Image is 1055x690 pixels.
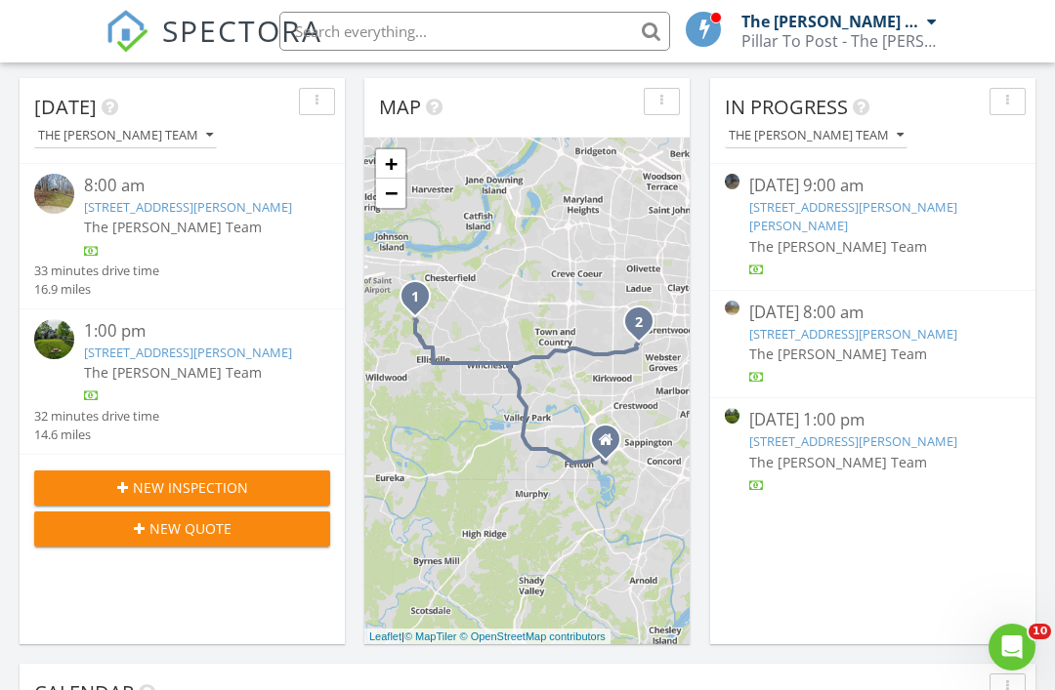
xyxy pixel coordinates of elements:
[749,325,957,343] a: [STREET_ADDRESS][PERSON_NAME]
[749,198,957,234] a: [STREET_ADDRESS][PERSON_NAME][PERSON_NAME]
[415,296,427,307] div: 2254 Ridgley Woods Dr, Chesterfield, MO 63005
[34,407,159,426] div: 32 minutes drive time
[460,630,606,642] a: © OpenStreetMap contributors
[725,408,739,423] img: streetview
[105,26,322,67] a: SPECTORA
[84,363,262,382] span: The [PERSON_NAME] Team
[741,12,922,31] div: The [PERSON_NAME] Team
[34,426,159,444] div: 14.6 miles
[741,31,937,51] div: Pillar To Post - The Frederick Team
[364,629,611,645] div: |
[34,94,97,120] span: [DATE]
[725,174,739,188] img: streetview
[34,123,217,149] button: The [PERSON_NAME] Team
[34,174,74,214] img: streetview
[34,319,330,444] a: 1:00 pm [STREET_ADDRESS][PERSON_NAME] The [PERSON_NAME] Team 32 minutes drive time 14.6 miles
[635,316,643,330] i: 2
[38,129,213,142] div: The [PERSON_NAME] Team
[749,432,957,450] a: [STREET_ADDRESS][PERSON_NAME]
[749,301,996,325] div: [DATE] 8:00 am
[84,174,306,198] div: 8:00 am
[749,453,927,471] span: The [PERSON_NAME] Team
[84,218,262,236] span: The [PERSON_NAME] Team
[149,518,232,539] span: New Quote
[279,12,670,51] input: Search everything...
[34,174,330,299] a: 8:00 am [STREET_ADDRESS][PERSON_NAME] The [PERSON_NAME] Team 33 minutes drive time 16.9 miles
[34,280,159,299] div: 16.9 miles
[725,94,848,120] span: In Progress
[989,624,1035,670] iframe: Intercom live chat
[725,174,1021,280] a: [DATE] 9:00 am [STREET_ADDRESS][PERSON_NAME][PERSON_NAME] The [PERSON_NAME] Team
[84,198,292,216] a: [STREET_ADDRESS][PERSON_NAME]
[749,345,927,363] span: The [PERSON_NAME] Team
[639,321,651,333] div: 1110 Dunwoody Dr, St. Louis, MO 63122
[404,630,457,642] a: © MapTiler
[749,174,996,198] div: [DATE] 9:00 am
[105,10,148,53] img: The Best Home Inspection Software - Spectora
[725,123,907,149] button: The [PERSON_NAME] Team
[749,237,927,256] span: The [PERSON_NAME] Team
[133,477,248,498] span: New Inspection
[376,179,405,208] a: Zoom out
[729,129,904,142] div: The [PERSON_NAME] Team
[1029,624,1051,639] span: 10
[84,344,292,361] a: [STREET_ADDRESS][PERSON_NAME]
[725,408,1021,495] a: [DATE] 1:00 pm [STREET_ADDRESS][PERSON_NAME] The [PERSON_NAME] Team
[34,470,330,506] button: New Inspection
[34,511,330,547] button: New Quote
[725,301,1021,387] a: [DATE] 8:00 am [STREET_ADDRESS][PERSON_NAME] The [PERSON_NAME] Team
[162,10,322,51] span: SPECTORA
[725,301,739,315] img: streetview
[379,94,421,120] span: Map
[411,291,419,304] i: 1
[34,319,74,359] img: streetview
[376,149,405,179] a: Zoom in
[84,319,306,344] div: 1:00 pm
[606,439,617,451] div: 11084 Gravois Industrial Ct, Saint Louis MO 63128
[369,630,401,642] a: Leaflet
[34,262,159,280] div: 33 minutes drive time
[749,408,996,432] div: [DATE] 1:00 pm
